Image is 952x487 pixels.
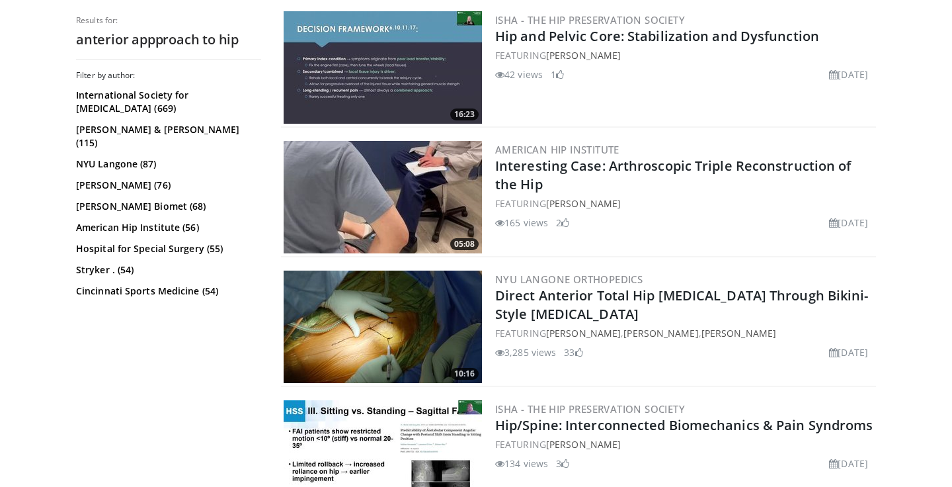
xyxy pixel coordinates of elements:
[701,327,776,339] a: [PERSON_NAME]
[76,200,258,213] a: [PERSON_NAME] Biomet (68)
[76,70,261,81] h3: Filter by author:
[495,326,873,340] div: FEATURING , ,
[495,27,819,45] a: Hip and Pelvic Core: Stabilization and Dysfunction
[495,13,685,26] a: ISHA - The Hip Preservation Society
[76,123,258,150] a: [PERSON_NAME] & [PERSON_NAME] (115)
[495,437,873,451] div: FEATURING
[546,438,621,451] a: [PERSON_NAME]
[495,416,873,434] a: Hip/Spine: Interconnected Biomechanics & Pain Syndroms
[546,197,621,210] a: [PERSON_NAME]
[829,67,868,81] li: [DATE]
[76,242,258,255] a: Hospital for Special Surgery (55)
[76,157,258,171] a: NYU Langone (87)
[623,327,698,339] a: [PERSON_NAME]
[829,457,868,470] li: [DATE]
[495,457,548,470] li: 134 views
[829,216,868,230] li: [DATE]
[829,345,868,359] li: [DATE]
[495,67,543,81] li: 42 views
[551,67,564,81] li: 1
[546,49,621,62] a: [PERSON_NAME]
[76,15,261,26] p: Results for:
[76,285,258,298] a: Cincinnati Sports Medicine (54)
[556,457,569,470] li: 3
[450,238,479,250] span: 05:08
[495,273,643,286] a: NYU Langone Orthopedics
[556,216,569,230] li: 2
[495,216,548,230] li: 165 views
[284,271,482,383] img: 12a83917-698c-429d-9321-4aed9c25195d.jpg.300x170_q85_crop-smart_upscale.jpg
[495,287,869,323] a: Direct Anterior Total Hip [MEDICAL_DATA] Through Bikini-Style [MEDICAL_DATA]
[284,141,482,253] a: 05:08
[284,141,482,253] img: 4482d202-6fd6-41e7-9a7b-bf56c645db4f.300x170_q85_crop-smart_upscale.jpg
[495,48,873,62] div: FEATURING
[495,143,619,156] a: American Hip Institute
[495,345,556,359] li: 3,285 views
[450,368,479,380] span: 10:16
[564,345,582,359] li: 33
[76,179,258,192] a: [PERSON_NAME] (76)
[76,31,261,48] h2: anterior appproach to hip
[284,271,482,383] a: 10:16
[76,89,258,115] a: International Society for [MEDICAL_DATA] (669)
[284,11,482,124] a: 16:23
[495,402,685,416] a: ISHA - The Hip Preservation Society
[495,157,852,193] a: Interesting Case: Arthroscopic Triple Reconstruction of the Hip
[76,263,258,277] a: Stryker . (54)
[284,11,482,124] img: f98fa5b6-d79e-4118-8ddc-4ffabcff162a.300x170_q85_crop-smart_upscale.jpg
[450,109,479,120] span: 16:23
[495,197,873,210] div: FEATURING
[76,221,258,234] a: American Hip Institute (56)
[546,327,621,339] a: [PERSON_NAME]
